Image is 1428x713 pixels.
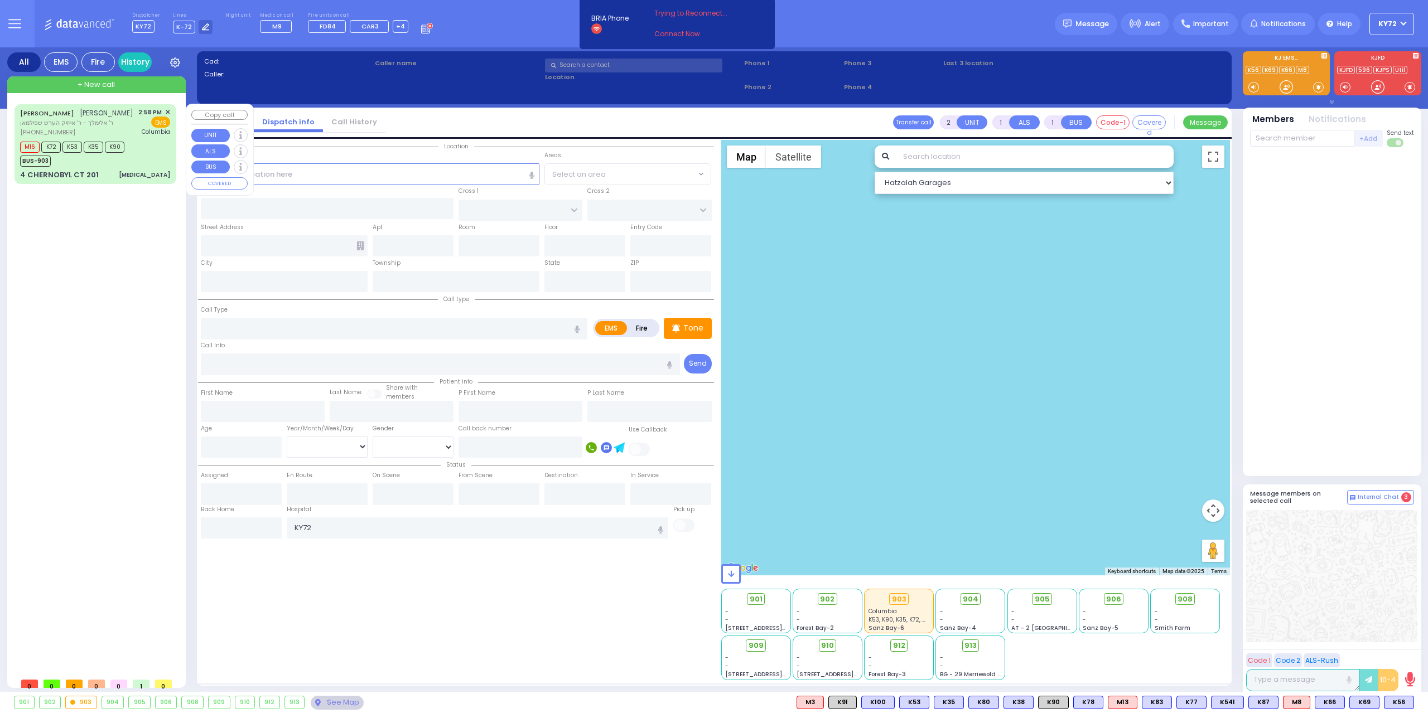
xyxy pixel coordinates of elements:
span: Forest Bay-3 [869,670,906,678]
span: - [725,615,729,624]
span: Columbia [142,128,170,136]
div: K78 [1073,696,1103,709]
span: BG - 29 Merriewold S. [940,670,1002,678]
span: Help [1337,19,1352,29]
img: comment-alt.png [1350,495,1355,501]
label: P First Name [459,389,495,397]
div: 909 [209,696,230,709]
span: Phone 3 [844,59,940,68]
span: - [869,662,872,670]
span: 901 [750,594,763,605]
span: - [797,607,800,615]
label: On Scene [373,471,400,480]
span: - [797,615,800,624]
a: Util [1393,66,1407,74]
a: Call History [323,117,385,127]
label: Assigned [201,471,228,480]
span: 906 [1106,594,1121,605]
span: 1 [133,680,149,688]
label: City [201,259,213,268]
span: Internal Chat [1358,493,1399,501]
span: Patient info [434,377,478,386]
input: Search location [896,145,1174,168]
h5: Message members on selected call [1250,490,1347,505]
span: Location [438,142,474,151]
a: [PERSON_NAME] [20,109,74,118]
div: K66 [1315,696,1345,709]
div: BLS [1349,696,1379,709]
span: Sanz Bay-4 [940,624,976,632]
label: Use Callback [629,425,667,434]
button: ALS [1009,115,1040,129]
span: 3 [1401,492,1411,502]
div: BLS [1315,696,1345,709]
span: 0 [44,680,60,688]
div: See map [311,696,363,710]
a: KJFD [1337,66,1355,74]
label: KJFD [1334,55,1421,63]
span: - [940,662,943,670]
input: Search hospital [287,517,669,539]
label: Call Info [201,341,225,350]
span: CAR3 [361,22,379,31]
span: [PERSON_NAME] [80,108,133,118]
div: K541 [1211,696,1244,709]
span: - [725,662,729,670]
button: Toggle fullscreen view [1202,145,1224,168]
a: Dispatch info [254,117,323,127]
span: - [940,615,943,624]
span: - [940,653,943,662]
div: 912 [260,696,279,709]
label: First Name [201,389,233,397]
span: Smith Farm [1155,624,1190,632]
label: Hospital [287,505,311,514]
div: Fire [81,52,115,72]
label: Fire units on call [308,12,408,19]
span: Other building occupants [356,241,364,250]
span: Trying to Reconnect... [654,8,742,18]
button: Show satellite imagery [766,145,821,168]
span: [STREET_ADDRESS][PERSON_NAME] [725,670,831,678]
div: K53 [899,696,929,709]
div: M8 [1283,696,1310,709]
button: UNIT [957,115,987,129]
span: EMS [151,117,170,128]
span: Important [1193,19,1229,29]
label: Back Home [201,505,234,514]
a: K69 [1262,66,1278,74]
span: KY72 [1378,19,1397,29]
div: [MEDICAL_DATA] [119,171,170,179]
span: Select an area [552,169,606,180]
span: FD84 [320,22,336,31]
span: - [1155,607,1158,615]
span: Notifications [1261,19,1306,29]
span: Call type [438,295,475,303]
span: - [1083,615,1086,624]
span: ר' אלימלך - ר' אייזיק הערש שפילמאן [20,118,133,128]
span: +4 [396,22,405,31]
div: 913 [285,696,305,709]
button: Transfer call [893,115,934,129]
img: Logo [44,17,118,31]
span: Columbia [869,607,897,615]
span: K53 [62,142,82,153]
a: History [118,52,152,72]
span: [STREET_ADDRESS][PERSON_NAME] [797,670,902,678]
span: Send text [1387,129,1414,137]
a: Open this area in Google Maps (opens a new window) [724,561,761,575]
span: Phone 1 [744,59,840,68]
span: Phone 4 [844,83,940,92]
button: KY72 [1369,13,1414,35]
label: From Scene [459,471,493,480]
label: Caller name [375,59,542,68]
label: Cross 1 [459,187,479,196]
button: Drag Pegman onto the map to open Street View [1202,540,1224,562]
label: Street Address [201,223,244,232]
button: Code 1 [1246,653,1272,667]
span: AT - 2 [GEOGRAPHIC_DATA] [1011,624,1094,632]
div: 906 [156,696,177,709]
label: KJ EMS... [1243,55,1330,63]
div: EMS [44,52,78,72]
span: - [869,653,872,662]
span: K90 [105,142,124,153]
